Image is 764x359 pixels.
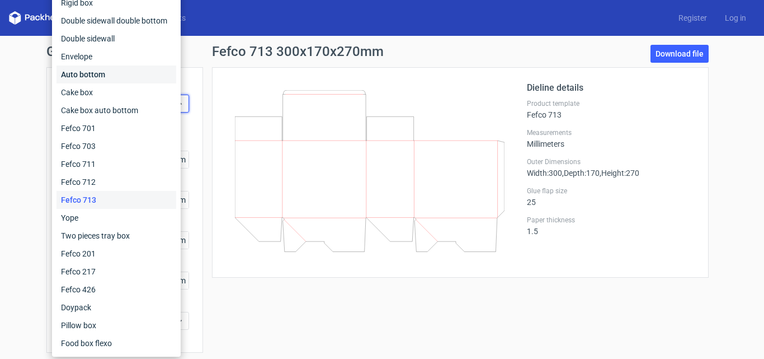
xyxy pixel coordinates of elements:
[56,155,176,173] div: Fefco 711
[527,169,562,178] span: Width : 300
[56,173,176,191] div: Fefco 712
[56,334,176,352] div: Food box flexo
[56,316,176,334] div: Pillow box
[650,45,709,63] a: Download file
[56,12,176,30] div: Double sidewall double bottom
[56,48,176,66] div: Envelope
[562,169,600,178] span: , Depth : 170
[56,83,176,101] div: Cake box
[527,216,695,225] label: Paper thickness
[527,128,695,148] div: Millimeters
[46,45,718,58] h1: Generate new dieline
[56,299,176,316] div: Doypack
[527,99,695,119] div: Fefco 713
[56,119,176,137] div: Fefco 701
[527,128,695,137] label: Measurements
[527,157,695,166] label: Outer Dimensions
[527,99,695,108] label: Product template
[56,281,176,299] div: Fefco 426
[56,66,176,83] div: Auto bottom
[212,45,384,58] h1: Fefco 713 300x170x270mm
[669,12,716,24] a: Register
[716,12,755,24] a: Log in
[56,209,176,227] div: Yope
[56,137,176,155] div: Fefco 703
[56,30,176,48] div: Double sidewall
[527,187,695,207] div: 25
[56,227,176,245] div: Two pieces tray box
[527,216,695,236] div: 1.5
[527,187,695,195] label: Glue flap size
[56,101,176,119] div: Cake box auto bottom
[600,169,639,178] span: , Height : 270
[527,81,695,95] h2: Dieline details
[56,245,176,263] div: Fefco 201
[56,191,176,209] div: Fefco 713
[56,263,176,281] div: Fefco 217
